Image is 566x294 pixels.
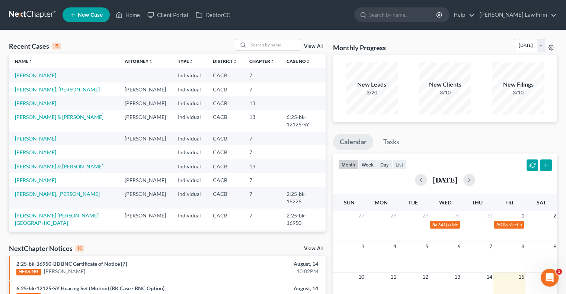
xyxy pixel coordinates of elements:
[304,246,323,251] a: View All
[243,96,281,110] td: 13
[476,8,557,22] a: [PERSON_NAME] Law Firm
[471,199,482,206] span: Thu
[553,242,557,251] span: 9
[488,242,493,251] span: 7
[52,43,61,49] div: 15
[207,83,243,96] td: CACB
[450,8,475,22] a: Help
[9,244,84,253] div: NextChapter Notices
[287,58,310,64] a: Case Nounfold_more
[192,8,234,22] a: DebtorCC
[281,209,326,230] td: 2:25-bk-16950
[189,59,194,64] i: unfold_more
[338,159,358,169] button: month
[16,285,164,291] a: 6:25-bk-12125-SY Hearing Set (Motion) (BK Case - BNC Option)
[207,110,243,132] td: CACB
[421,211,429,220] span: 29
[249,58,275,64] a: Chapterunfold_more
[389,211,397,220] span: 28
[9,42,61,51] div: Recent Cases
[281,187,326,209] td: 2:25-bk-16226
[172,209,207,230] td: Individual
[207,132,243,145] td: CACB
[556,269,562,275] span: 1
[233,59,237,64] i: unfold_more
[496,222,507,227] span: 9:20a
[172,230,207,251] td: Individual
[419,80,471,89] div: New Clients
[16,261,127,267] a: 2:25-bk-16950-BB BNC Certificate of Notice [7]
[172,159,207,173] td: Individual
[207,145,243,159] td: CACB
[243,173,281,187] td: 7
[15,114,103,120] a: [PERSON_NAME] & [PERSON_NAME]
[536,199,546,206] span: Sat
[178,58,194,64] a: Typeunfold_more
[360,242,365,251] span: 3
[243,159,281,173] td: 13
[243,132,281,145] td: 7
[112,8,144,22] a: Home
[243,145,281,159] td: 7
[15,177,56,183] a: [PERSON_NAME]
[424,242,429,251] span: 5
[243,230,281,251] td: 7
[333,134,373,150] a: Calendar
[243,68,281,82] td: 7
[270,59,275,64] i: unfold_more
[172,68,207,82] td: Individual
[172,83,207,96] td: Individual
[207,159,243,173] td: CACB
[485,211,493,220] span: 31
[15,100,56,106] a: [PERSON_NAME]
[172,173,207,187] td: Individual
[243,83,281,96] td: 7
[306,59,310,64] i: unfold_more
[377,159,392,169] button: day
[243,209,281,230] td: 7
[119,187,172,209] td: [PERSON_NAME]
[439,199,451,206] span: Wed
[15,191,100,197] a: [PERSON_NAME], [PERSON_NAME]
[207,230,243,251] td: CACB
[392,242,397,251] span: 4
[520,211,525,220] span: 1
[433,176,457,184] h2: [DATE]
[421,272,429,281] span: 12
[541,269,559,287] iframe: Intercom live chat
[438,222,510,227] span: 341(a) Meeting for [PERSON_NAME]
[119,110,172,132] td: [PERSON_NAME]
[374,199,387,206] span: Mon
[119,173,172,187] td: [PERSON_NAME]
[172,145,207,159] td: Individual
[419,89,471,96] div: 3/10
[408,199,418,206] span: Tue
[249,39,301,50] input: Search by name...
[358,159,377,169] button: week
[346,80,398,89] div: New Leads
[172,187,207,209] td: Individual
[456,242,461,251] span: 6
[15,149,56,155] a: [PERSON_NAME]
[15,86,100,93] a: [PERSON_NAME], [PERSON_NAME]
[15,212,99,226] a: [PERSON_NAME] [PERSON_NAME][GEOGRAPHIC_DATA]
[281,110,326,132] td: 6:25-bk-12125-SY
[207,187,243,209] td: CACB
[15,58,33,64] a: Nameunfold_more
[119,230,172,251] td: [PERSON_NAME]
[357,211,365,220] span: 27
[119,83,172,96] td: [PERSON_NAME]
[78,12,103,18] span: New Case
[172,96,207,110] td: Individual
[207,96,243,110] td: CACB
[172,132,207,145] td: Individual
[243,110,281,132] td: 13
[343,199,354,206] span: Sun
[213,58,237,64] a: Districtunfold_more
[520,242,525,251] span: 8
[172,110,207,132] td: Individual
[377,134,406,150] a: Tasks
[243,187,281,209] td: 7
[357,272,365,281] span: 10
[333,43,386,52] h3: Monthly Progress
